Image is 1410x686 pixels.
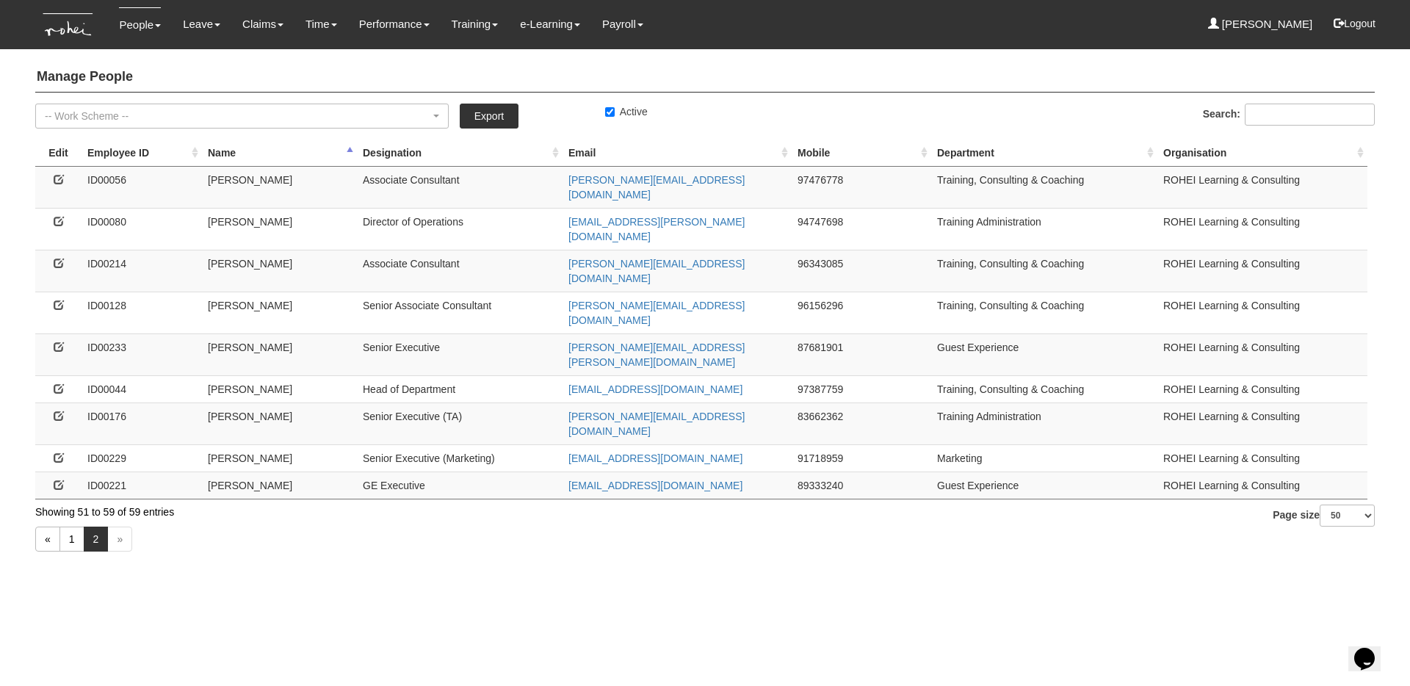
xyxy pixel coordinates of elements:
td: 97387759 [792,375,931,402]
td: ID00128 [82,292,202,333]
td: Senior Executive [357,333,563,375]
td: [PERSON_NAME] [202,444,357,472]
td: Senior Executive (Marketing) [357,444,563,472]
a: [EMAIL_ADDRESS][DOMAIN_NAME] [568,383,742,395]
td: [PERSON_NAME] [202,375,357,402]
td: Associate Consultant [357,166,563,208]
td: ROHEI Learning & Consulting [1157,292,1367,333]
a: Training [452,7,499,41]
a: People [119,7,161,42]
a: « [35,527,60,552]
td: 96343085 [792,250,931,292]
a: [PERSON_NAME][EMAIL_ADDRESS][PERSON_NAME][DOMAIN_NAME] [568,342,745,368]
a: Payroll [602,7,643,41]
td: 96156296 [792,292,931,333]
td: 83662362 [792,402,931,444]
td: ROHEI Learning & Consulting [1157,375,1367,402]
td: 89333240 [792,472,931,499]
a: [PERSON_NAME][EMAIL_ADDRESS][DOMAIN_NAME] [568,411,745,437]
a: 2 [84,527,109,552]
td: ROHEI Learning & Consulting [1157,444,1367,472]
td: ID00214 [82,250,202,292]
td: ROHEI Learning & Consulting [1157,208,1367,250]
a: Leave [183,7,220,41]
td: 87681901 [792,333,931,375]
th: Name : activate to sort column descending [202,140,357,167]
a: [EMAIL_ADDRESS][PERSON_NAME][DOMAIN_NAME] [568,216,745,242]
td: ROHEI Learning & Consulting [1157,402,1367,444]
td: [PERSON_NAME] [202,402,357,444]
td: ID00080 [82,208,202,250]
td: ID00233 [82,333,202,375]
a: [PERSON_NAME][EMAIL_ADDRESS][DOMAIN_NAME] [568,258,745,284]
td: Training, Consulting & Coaching [931,375,1157,402]
h4: Manage People [35,62,1375,93]
td: Associate Consultant [357,250,563,292]
td: Director of Operations [357,208,563,250]
a: Claims [242,7,283,41]
td: Head of Department [357,375,563,402]
td: Senior Executive (TA) [357,402,563,444]
th: Designation : activate to sort column ascending [357,140,563,167]
th: Department : activate to sort column ascending [931,140,1157,167]
select: Page size [1320,505,1375,527]
th: Organisation : activate to sort column ascending [1157,140,1367,167]
td: [PERSON_NAME] [202,333,357,375]
td: [PERSON_NAME] [202,292,357,333]
a: e-Learning [520,7,580,41]
td: Guest Experience [931,333,1157,375]
a: [EMAIL_ADDRESS][DOMAIN_NAME] [568,480,742,491]
td: [PERSON_NAME] [202,166,357,208]
td: Training, Consulting & Coaching [931,250,1157,292]
a: [PERSON_NAME][EMAIL_ADDRESS][DOMAIN_NAME] [568,174,745,201]
td: Training Administration [931,402,1157,444]
td: 91718959 [792,444,931,472]
th: Mobile : activate to sort column ascending [792,140,931,167]
td: ROHEI Learning & Consulting [1157,333,1367,375]
td: [PERSON_NAME] [202,208,357,250]
input: Search: [1245,104,1375,126]
td: Senior Associate Consultant [357,292,563,333]
a: [PERSON_NAME][EMAIL_ADDRESS][DOMAIN_NAME] [568,300,745,326]
button: Logout [1323,6,1386,41]
th: Edit [35,140,82,167]
td: [PERSON_NAME] [202,250,357,292]
th: Email : activate to sort column ascending [563,140,792,167]
td: 94747698 [792,208,931,250]
td: ROHEI Learning & Consulting [1157,472,1367,499]
label: Page size [1273,505,1375,527]
td: ID00056 [82,166,202,208]
label: Active [605,104,648,119]
td: GE Executive [357,472,563,499]
iframe: chat widget [1348,627,1395,671]
td: Training, Consulting & Coaching [931,292,1157,333]
td: ID00229 [82,444,202,472]
a: 1 [59,527,84,552]
td: Training, Consulting & Coaching [931,166,1157,208]
a: [EMAIL_ADDRESS][DOMAIN_NAME] [568,452,742,464]
td: ID00176 [82,402,202,444]
div: -- Work Scheme -- [45,109,430,123]
td: ID00221 [82,472,202,499]
td: [PERSON_NAME] [202,472,357,499]
td: 97476778 [792,166,931,208]
a: [PERSON_NAME] [1208,7,1313,41]
input: Active [605,107,615,117]
a: Export [460,104,518,129]
label: Search: [1203,104,1375,126]
th: Employee ID: activate to sort column ascending [82,140,202,167]
td: Training Administration [931,208,1157,250]
button: -- Work Scheme -- [35,104,449,129]
td: Marketing [931,444,1157,472]
td: ROHEI Learning & Consulting [1157,250,1367,292]
a: Performance [359,7,430,41]
td: ROHEI Learning & Consulting [1157,166,1367,208]
td: ID00044 [82,375,202,402]
a: » [107,527,132,552]
a: Time [305,7,337,41]
td: Guest Experience [931,472,1157,499]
